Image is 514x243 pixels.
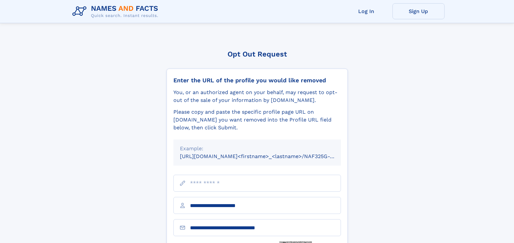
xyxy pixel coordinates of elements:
[392,3,445,19] a: Sign Up
[180,145,334,153] div: Example:
[340,3,392,19] a: Log In
[70,3,164,20] img: Logo Names and Facts
[173,108,341,132] div: Please copy and paste the specific profile page URL on [DOMAIN_NAME] you want removed into the Pr...
[180,153,353,159] small: [URL][DOMAIN_NAME]<firstname>_<lastname>/NAF325G-xxxxxxxx
[167,50,348,58] div: Opt Out Request
[173,77,341,84] div: Enter the URL of the profile you would like removed
[173,89,341,104] div: You, or an authorized agent on your behalf, may request to opt-out of the sale of your informatio...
